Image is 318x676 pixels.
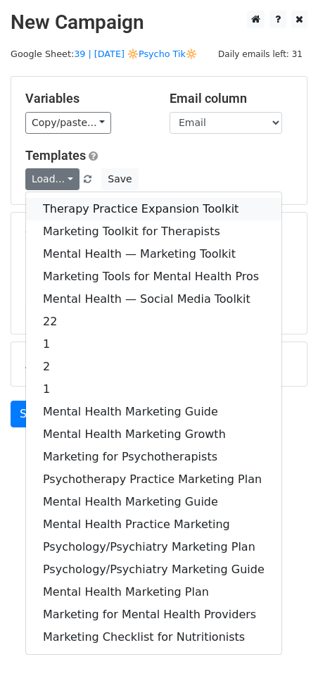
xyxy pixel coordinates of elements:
[213,46,307,62] span: Daily emails left: 31
[170,91,293,106] h5: Email column
[26,288,281,311] a: Mental Health — Social Media Toolkit
[11,401,57,427] a: Send
[25,91,148,106] h5: Variables
[26,378,281,401] a: 1
[26,536,281,558] a: Psychology/Psychiatry Marketing Plan
[26,491,281,513] a: Mental Health Marketing Guide
[25,168,79,190] a: Load...
[248,608,318,676] iframe: Chat Widget
[26,220,281,243] a: Marketing Toolkit for Therapists
[26,311,281,333] a: 22
[26,333,281,356] a: 1
[25,148,86,163] a: Templates
[11,49,197,59] small: Google Sheet:
[26,513,281,536] a: Mental Health Practice Marketing
[26,356,281,378] a: 2
[74,49,197,59] a: 39 | [DATE] 🔆Psycho Tik🔆
[26,581,281,603] a: Mental Health Marketing Plan
[26,423,281,446] a: Mental Health Marketing Growth
[26,468,281,491] a: Psychotherapy Practice Marketing Plan
[213,49,307,59] a: Daily emails left: 31
[25,112,111,134] a: Copy/paste...
[26,558,281,581] a: Psychology/Psychiatry Marketing Guide
[26,401,281,423] a: Mental Health Marketing Guide
[101,168,138,190] button: Save
[26,603,281,626] a: Marketing for Mental Health Providers
[26,198,281,220] a: Therapy Practice Expansion Toolkit
[26,243,281,265] a: Mental Health — Marketing Toolkit
[26,265,281,288] a: Marketing Tools for Mental Health Pros
[11,11,307,35] h2: New Campaign
[26,626,281,649] a: Marketing Checklist for Nutritionists
[26,446,281,468] a: Marketing for Psychotherapists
